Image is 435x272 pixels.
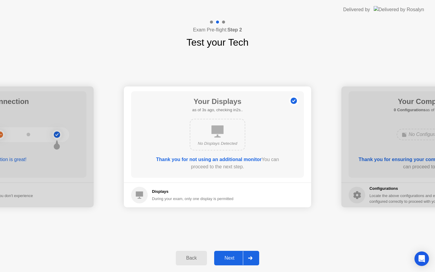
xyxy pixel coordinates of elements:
[374,6,424,13] img: Delivered by Rosalyn
[193,26,242,34] h4: Exam Pre-flight:
[227,27,242,32] b: Step 2
[176,251,207,265] button: Back
[186,35,249,50] h1: Test your Tech
[178,255,205,261] div: Back
[156,157,262,162] b: Thank you for not using an additional monitor
[152,196,234,202] div: During your exam, only one display is permitted
[216,255,243,261] div: Next
[214,251,259,265] button: Next
[414,251,429,266] div: Open Intercom Messenger
[192,96,243,107] h1: Your Displays
[152,189,234,195] h5: Displays
[195,141,240,147] div: No Displays Detected
[192,107,243,113] h5: as of 3s ago, checking in2s..
[343,6,370,13] div: Delivered by
[148,156,287,170] div: You can proceed to the next step.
